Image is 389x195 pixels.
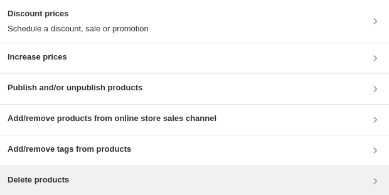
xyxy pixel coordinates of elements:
h3: Discount prices [8,8,149,20]
p: Schedule a discount, sale or promotion [8,23,149,35]
h3: Delete products [8,174,69,186]
h3: Increase prices [8,51,67,63]
h3: Add/remove products from online store sales channel [8,112,216,125]
h3: Add/remove tags from products [8,143,131,155]
h3: Publish and/or unpublish products [8,82,142,94]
